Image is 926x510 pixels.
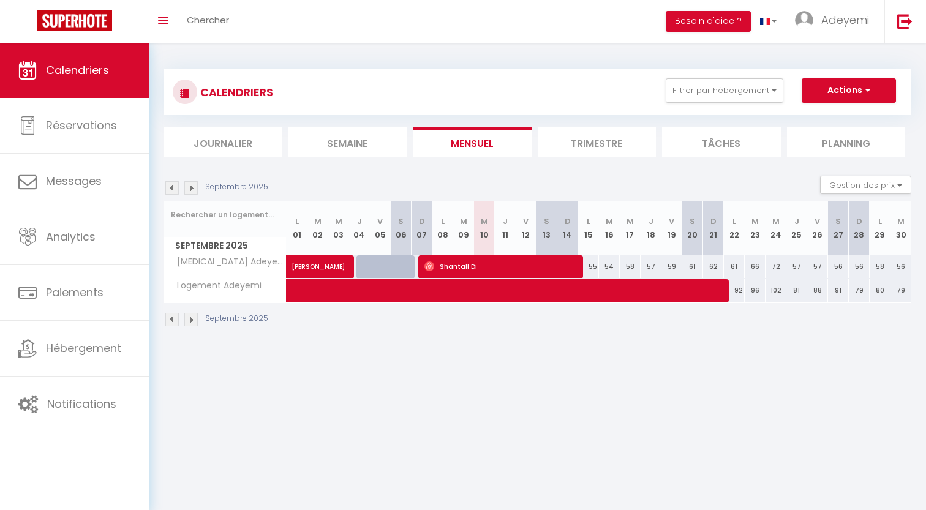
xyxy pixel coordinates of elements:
li: Tâches [662,127,781,157]
abbr: M [335,216,342,227]
th: 10 [474,201,495,255]
span: [PERSON_NAME] [292,249,376,272]
abbr: J [503,216,508,227]
abbr: J [649,216,653,227]
abbr: S [398,216,404,227]
th: 03 [328,201,349,255]
th: 19 [661,201,682,255]
span: Réservations [46,118,117,133]
th: 01 [287,201,307,255]
abbr: M [314,216,322,227]
abbr: M [897,216,905,227]
div: 72 [766,255,786,278]
div: 58 [870,255,890,278]
span: Notifications [47,396,116,411]
div: 56 [849,255,870,278]
div: 66 [745,255,766,278]
div: 56 [890,255,911,278]
li: Mensuel [413,127,532,157]
abbr: D [419,216,425,227]
abbr: J [357,216,362,227]
abbr: S [544,216,549,227]
th: 15 [578,201,599,255]
input: Rechercher un logement... [171,204,279,226]
div: 57 [807,255,828,278]
div: 59 [661,255,682,278]
p: Septembre 2025 [205,181,268,193]
span: [MEDICAL_DATA] Adeyemi ( 1802 ) [166,255,288,269]
abbr: V [669,216,674,227]
th: 11 [495,201,516,255]
div: 54 [599,255,620,278]
abbr: V [523,216,529,227]
th: 16 [599,201,620,255]
div: 62 [703,255,724,278]
button: Gestion des prix [820,176,911,194]
abbr: D [565,216,571,227]
th: 09 [453,201,474,255]
abbr: M [627,216,634,227]
button: Besoin d'aide ? [666,11,751,32]
li: Semaine [288,127,407,157]
abbr: M [481,216,488,227]
abbr: V [815,216,820,227]
span: Analytics [46,229,96,244]
abbr: L [295,216,299,227]
span: Septembre 2025 [164,237,286,255]
button: Actions [802,78,896,103]
th: 05 [370,201,391,255]
div: 61 [724,255,745,278]
abbr: S [690,216,695,227]
span: Calendriers [46,62,109,78]
span: Logement Adeyemi [166,279,265,293]
abbr: D [710,216,717,227]
li: Trimestre [538,127,657,157]
th: 04 [349,201,370,255]
th: 27 [828,201,849,255]
span: Adeyemi [821,12,869,28]
abbr: M [772,216,780,227]
span: Shantall Di [424,255,577,278]
th: 29 [870,201,890,255]
th: 14 [557,201,578,255]
div: 57 [786,255,807,278]
th: 17 [620,201,641,255]
abbr: D [856,216,862,227]
li: Planning [787,127,906,157]
abbr: L [878,216,882,227]
div: 58 [620,255,641,278]
li: Journalier [164,127,282,157]
abbr: L [441,216,445,227]
div: 79 [890,279,911,302]
th: 21 [703,201,724,255]
div: 61 [682,255,703,278]
th: 08 [432,201,453,255]
th: 26 [807,201,828,255]
th: 07 [412,201,432,255]
abbr: J [794,216,799,227]
th: 25 [786,201,807,255]
th: 12 [516,201,536,255]
button: Filtrer par hébergement [666,78,783,103]
th: 18 [641,201,661,255]
th: 24 [766,201,786,255]
th: 30 [890,201,911,255]
span: Paiements [46,285,104,300]
th: 02 [307,201,328,255]
th: 22 [724,201,745,255]
div: 55 [578,255,599,278]
span: Chercher [187,13,229,26]
abbr: M [606,216,613,227]
img: ... [795,11,813,29]
abbr: L [732,216,736,227]
div: 57 [641,255,661,278]
div: 56 [828,255,849,278]
h3: CALENDRIERS [197,78,273,106]
abbr: M [751,216,759,227]
th: 20 [682,201,703,255]
th: 28 [849,201,870,255]
p: Septembre 2025 [205,313,268,324]
img: Super Booking [37,10,112,31]
img: logout [897,13,913,29]
abbr: M [460,216,467,227]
